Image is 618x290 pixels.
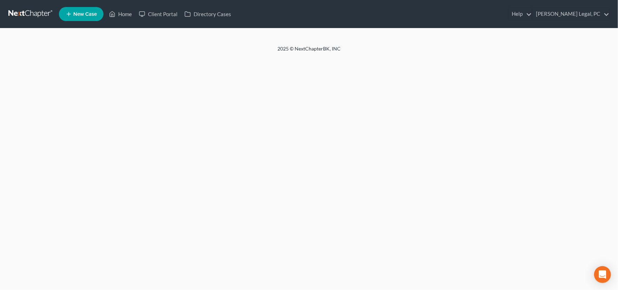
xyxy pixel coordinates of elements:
a: Home [106,8,135,20]
new-legal-case-button: New Case [59,7,103,21]
div: Open Intercom Messenger [594,266,611,283]
a: Client Portal [135,8,181,20]
a: [PERSON_NAME] Legal, PC [532,8,609,20]
div: 2025 © NextChapterBK, INC [109,45,509,58]
a: Directory Cases [181,8,235,20]
a: Help [508,8,532,20]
